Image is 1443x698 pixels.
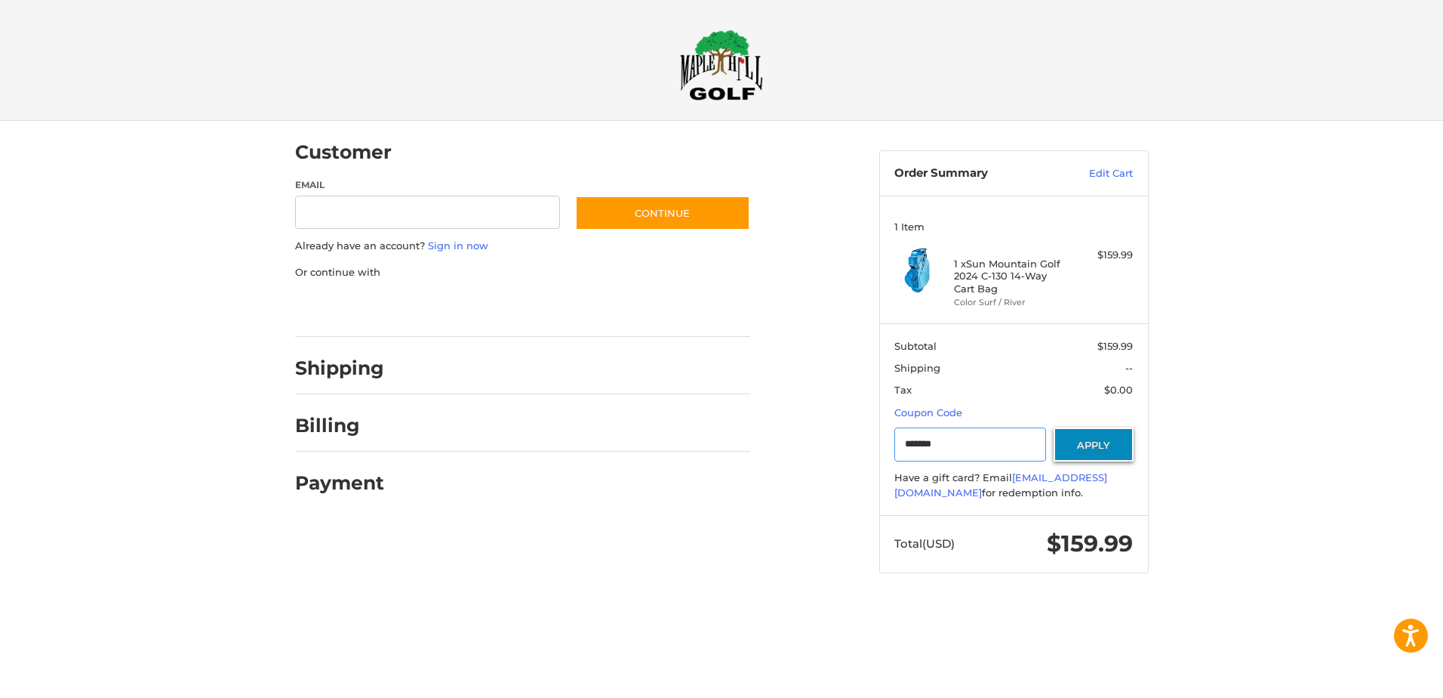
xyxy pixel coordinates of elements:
[894,406,962,418] a: Coupon Code
[295,265,750,280] p: Or continue with
[894,471,1133,500] div: Have a gift card? Email for redemption info.
[575,196,750,230] button: Continue
[894,428,1046,462] input: Gift Certificate or Coupon Code
[546,295,659,322] iframe: PayPal-venmo
[295,141,392,164] h2: Customer
[954,296,1069,309] li: Color Surf / River
[680,29,763,100] img: Maple Hill Golf
[428,239,488,252] a: Sign in now
[1073,248,1133,263] div: $159.99
[1097,340,1133,352] span: $159.99
[290,295,403,322] iframe: PayPal-paypal
[1054,428,1134,462] button: Apply
[894,221,1133,233] h3: 1 Item
[295,471,384,495] h2: Payment
[894,340,937,352] span: Subtotal
[894,471,1107,499] a: [EMAIL_ADDRESS][DOMAIN_NAME]
[1057,166,1133,181] a: Edit Cart
[1125,362,1133,374] span: --
[954,258,1069,295] h4: 1 x Sun Mountain Golf 2024 C-130 14-Way Cart Bag
[1318,657,1443,698] iframe: Google Customer Reviews
[418,295,531,322] iframe: PayPal-paylater
[295,239,750,254] p: Already have an account?
[1104,384,1133,396] span: $0.00
[1047,530,1133,557] span: $159.99
[894,536,955,551] span: Total (USD)
[894,166,1057,181] h3: Order Summary
[295,357,384,380] h2: Shipping
[295,178,561,192] label: Email
[894,384,912,396] span: Tax
[295,414,383,437] h2: Billing
[894,362,940,374] span: Shipping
